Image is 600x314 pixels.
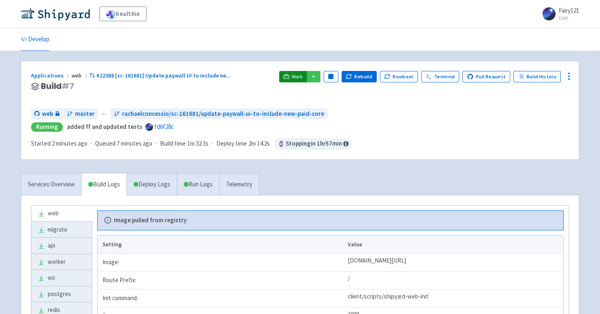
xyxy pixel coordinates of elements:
a: web [31,206,92,221]
a: Build Logs [82,173,127,196]
a: migrate [31,222,92,238]
span: ← [101,109,107,119]
a: rachaelconcessio/sc-161681/update-paywall-ui-to-include-new-paid-core [111,108,327,119]
a: ws [31,270,92,286]
time: 7 minutes ago [117,139,152,147]
time: 2 minutes ago [52,139,87,147]
span: Build time [160,139,186,148]
span: web [71,72,89,79]
a: Develop [21,28,49,51]
button: Rowboat [380,71,418,82]
span: 1m 32.3s [187,139,209,148]
a: master [64,108,98,119]
a: web [31,108,63,119]
a: Fairy121 User [538,7,579,20]
a: Build History [513,71,561,82]
a: #22388 [sc-161681] Update paywall UI to include ne... [89,72,232,79]
td: client/scripts/shipyard-web-init [345,290,563,307]
span: Build [41,82,74,91]
span: Started [31,139,87,147]
span: Stopping in 1 hr 57 min [275,138,352,150]
a: Deploy Logs [127,173,177,196]
td: Route Prefix: [98,272,345,290]
b: Image pulled from registry [114,216,187,225]
a: fd6f28c [154,123,174,130]
td: / [345,272,563,290]
a: Applications [31,72,71,79]
span: Fairy121 [559,7,579,14]
td: [DOMAIN_NAME][URL] [345,254,563,272]
td: Image: [98,254,345,272]
td: Init command: [98,290,345,307]
span: # 7 [62,80,74,92]
th: Setting [98,236,345,254]
div: · · · [31,138,352,150]
th: Value [345,236,563,254]
a: healthie [100,7,147,21]
a: Run Logs [177,173,219,196]
span: #22388 [sc-161681] Update paywall UI to include ne ... [96,72,231,79]
span: Deploy time [216,139,247,148]
a: postgres [31,286,92,302]
strong: added ff and updated tests [67,123,142,130]
a: Visit [279,71,307,82]
a: Telemetry [219,173,259,196]
span: web [42,109,53,119]
span: master [75,109,95,119]
span: rachaelconcessio/sc-161681/update-paywall-ui-to-include-new-paid-core [122,109,324,119]
a: api [31,238,92,254]
img: Shipyard logo [21,7,90,20]
div: Running [31,122,63,132]
button: Pause [324,71,338,82]
button: Rebuild [342,71,377,82]
span: Visit [292,73,302,80]
a: worker [31,254,92,270]
a: Services Overview [21,173,81,196]
a: Terminal [421,71,459,82]
span: Queued [95,139,152,147]
a: Pull Request [462,71,510,82]
small: User [559,15,579,20]
span: 2m 14.2s [249,139,270,148]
